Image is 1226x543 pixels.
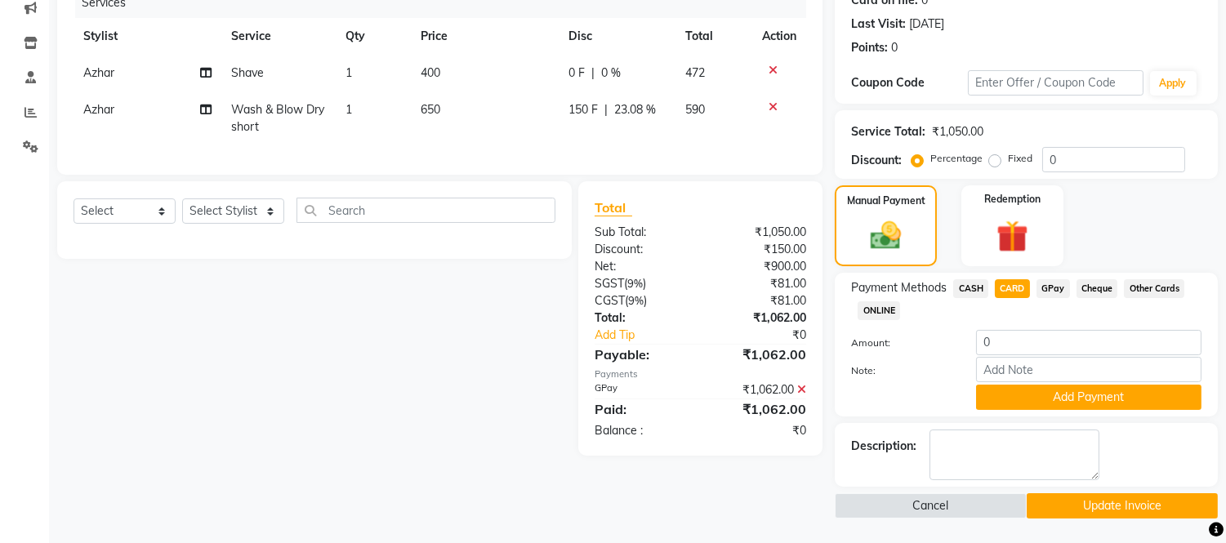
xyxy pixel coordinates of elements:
[582,422,701,439] div: Balance :
[559,18,675,55] th: Disc
[614,101,656,118] span: 23.08 %
[851,279,947,296] span: Payment Methods
[891,39,898,56] div: 0
[346,65,352,80] span: 1
[851,16,906,33] div: Last Visit:
[604,101,608,118] span: |
[987,216,1038,256] img: _gift.svg
[851,39,888,56] div: Points:
[1008,151,1032,166] label: Fixed
[752,18,806,55] th: Action
[968,70,1143,96] input: Enter Offer / Coupon Code
[582,345,701,364] div: Payable:
[421,65,441,80] span: 400
[839,336,964,350] label: Amount:
[595,293,625,308] span: CGST
[582,381,701,398] div: GPay
[582,292,701,309] div: ( )
[1027,493,1218,519] button: Update Invoice
[83,102,114,117] span: Azhar
[930,151,983,166] label: Percentage
[336,18,412,55] th: Qty
[984,192,1041,207] label: Redemption
[412,18,559,55] th: Price
[953,279,988,298] span: CASH
[835,493,1026,519] button: Cancel
[909,16,944,33] div: [DATE]
[1150,71,1197,96] button: Apply
[851,123,925,140] div: Service Total:
[582,327,720,344] a: Add Tip
[628,294,644,307] span: 9%
[582,241,701,258] div: Discount:
[1077,279,1118,298] span: Cheque
[346,102,352,117] span: 1
[701,275,819,292] div: ₹81.00
[582,309,701,327] div: Total:
[601,65,621,82] span: 0 %
[995,279,1030,298] span: CARD
[701,292,819,309] div: ₹81.00
[976,385,1201,410] button: Add Payment
[1037,279,1070,298] span: GPay
[568,101,598,118] span: 150 F
[858,301,900,320] span: ONLINE
[839,363,964,378] label: Note:
[701,399,819,419] div: ₹1,062.00
[582,399,701,419] div: Paid:
[595,367,806,381] div: Payments
[685,102,705,117] span: 590
[582,258,701,275] div: Net:
[701,422,819,439] div: ₹0
[591,65,595,82] span: |
[595,199,632,216] span: Total
[847,194,925,208] label: Manual Payment
[861,218,910,253] img: _cash.svg
[701,309,819,327] div: ₹1,062.00
[421,102,441,117] span: 650
[627,277,643,290] span: 9%
[231,65,264,80] span: Shave
[851,152,902,169] div: Discount:
[83,65,114,80] span: Azhar
[701,241,819,258] div: ₹150.00
[221,18,335,55] th: Service
[74,18,221,55] th: Stylist
[685,65,705,80] span: 472
[701,258,819,275] div: ₹900.00
[932,123,983,140] div: ₹1,050.00
[976,357,1201,382] input: Add Note
[701,345,819,364] div: ₹1,062.00
[701,381,819,398] div: ₹1,062.00
[595,276,624,291] span: SGST
[568,65,585,82] span: 0 F
[231,102,324,134] span: Wash & Blow Dry short
[851,74,968,91] div: Coupon Code
[1124,279,1184,298] span: Other Cards
[720,327,819,344] div: ₹0
[851,438,916,455] div: Description:
[582,224,701,241] div: Sub Total:
[296,198,555,223] input: Search
[582,275,701,292] div: ( )
[675,18,752,55] th: Total
[976,330,1201,355] input: Amount
[701,224,819,241] div: ₹1,050.00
